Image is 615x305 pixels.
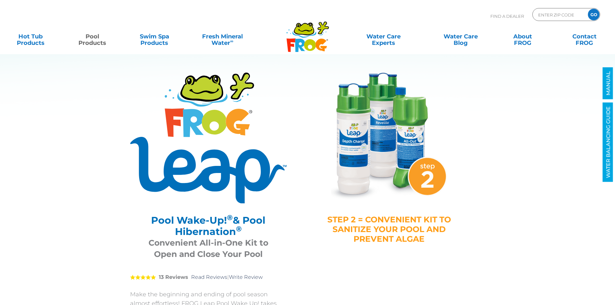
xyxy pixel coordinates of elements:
[602,67,615,99] a: MANUAL
[130,265,287,290] div: |
[130,30,179,43] a: Swim SpaProducts
[191,274,227,280] a: Read Reviews
[236,224,242,233] sup: ®
[498,30,547,43] a: AboutFROG
[227,213,233,222] sup: ®
[588,9,600,20] input: GO
[130,275,156,280] span: 5
[138,237,279,260] h3: Convenient All-in-One Kit to Open and Close Your Pool
[130,73,287,203] img: Product Logo
[159,274,188,280] strong: 13 Reviews
[327,215,451,244] h4: STEP 2 = CONVENIENT KIT TO SANITIZE YOUR POOL AND PREVENT ALGAE
[283,13,333,52] img: Frog Products Logo
[230,38,233,44] sup: ∞
[344,30,423,43] a: Water CareExperts
[602,103,615,182] a: WATER BALANCING GUIDE
[6,30,55,43] a: Hot TubProducts
[138,215,279,237] h2: Pool Wake-Up! & Pool Hibernation
[192,30,252,43] a: Fresh MineralWater∞
[68,30,117,43] a: PoolProducts
[229,274,263,280] a: Write Review
[560,30,609,43] a: ContactFROG
[490,8,524,24] p: Find A Dealer
[436,30,485,43] a: Water CareBlog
